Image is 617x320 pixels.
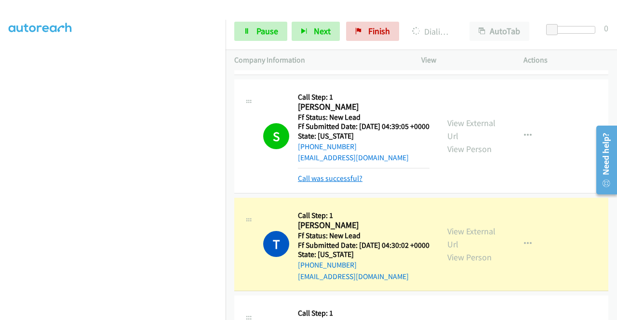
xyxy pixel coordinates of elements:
button: Next [292,22,340,41]
h5: State: [US_STATE] [298,250,429,259]
p: View [421,54,506,66]
a: [PHONE_NUMBER] [298,260,357,269]
a: View Person [447,143,492,154]
span: Finish [368,26,390,37]
a: View External Url [447,226,496,250]
span: Next [314,26,331,37]
a: Call was successful? [298,174,362,183]
button: AutoTab [469,22,529,41]
a: [EMAIL_ADDRESS][DOMAIN_NAME] [298,272,409,281]
h5: Ff Status: New Lead [298,113,429,122]
a: Finish [346,22,399,41]
div: Delay between calls (in seconds) [551,26,595,34]
h5: Ff Status: New Lead [298,231,429,241]
a: Pause [234,22,287,41]
h5: Call Step: 1 [298,308,429,318]
p: Dialing [PERSON_NAME] [412,25,452,38]
h5: Call Step: 1 [298,92,429,102]
h2: [PERSON_NAME] [298,102,427,113]
iframe: Resource Center [590,122,617,198]
h5: State: [US_STATE] [298,131,429,141]
h5: Ff Submitted Date: [DATE] 04:39:05 +0000 [298,122,429,131]
h2: [PERSON_NAME] [298,220,427,231]
h5: Call Step: 1 [298,211,429,220]
span: Pause [256,26,278,37]
a: [PHONE_NUMBER] [298,142,357,151]
h1: S [263,123,289,149]
h5: Ff Submitted Date: [DATE] 04:30:02 +0000 [298,241,429,250]
p: Actions [523,54,608,66]
p: Company Information [234,54,404,66]
a: [EMAIL_ADDRESS][DOMAIN_NAME] [298,153,409,162]
a: View Person [447,252,492,263]
h1: T [263,231,289,257]
div: 0 [604,22,608,35]
a: View External Url [447,117,496,141]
